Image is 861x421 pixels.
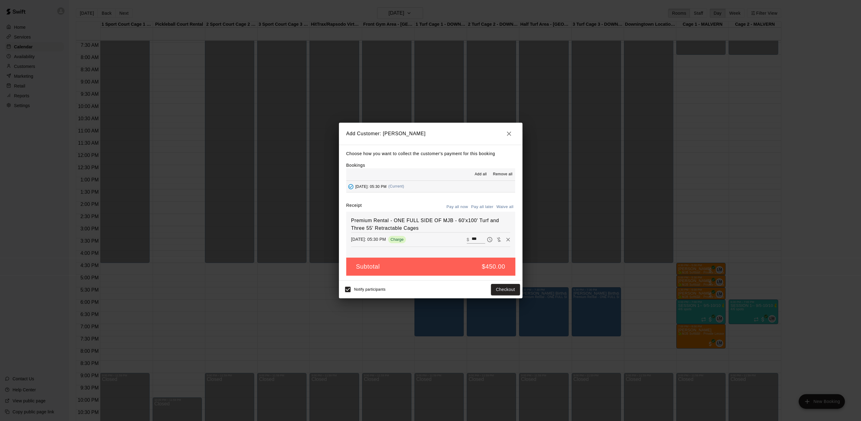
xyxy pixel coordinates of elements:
[339,123,522,145] h2: Add Customer: [PERSON_NAME]
[445,202,470,212] button: Pay all now
[388,237,406,242] span: Charge
[346,181,515,192] button: Added - Collect Payment[DATE]: 05:30 PM(Current)
[355,184,387,188] span: [DATE]: 05:30 PM
[469,202,495,212] button: Pay all later
[490,170,515,179] button: Remove all
[493,171,512,177] span: Remove all
[485,237,494,242] span: Pay later
[356,263,380,271] h5: Subtotal
[495,202,515,212] button: Waive all
[475,171,487,177] span: Add all
[346,163,365,168] label: Bookings
[354,288,386,292] span: Notify participants
[491,284,520,295] button: Checkout
[351,217,510,232] h6: Premium Rental - ONE FULL SIDE OF MJB - 60'x100' Turf and Three 55' Retractable Cages
[346,202,362,212] label: Receipt
[351,236,386,242] p: [DATE]: 05:30 PM
[482,263,505,271] h5: $450.00
[503,235,513,244] button: Remove
[346,182,355,191] button: Added - Collect Payment
[346,150,515,158] p: Choose how you want to collect the customer's payment for this booking
[471,170,490,179] button: Add all
[494,237,503,242] span: Waive payment
[388,184,404,188] span: (Current)
[467,237,469,243] p: $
